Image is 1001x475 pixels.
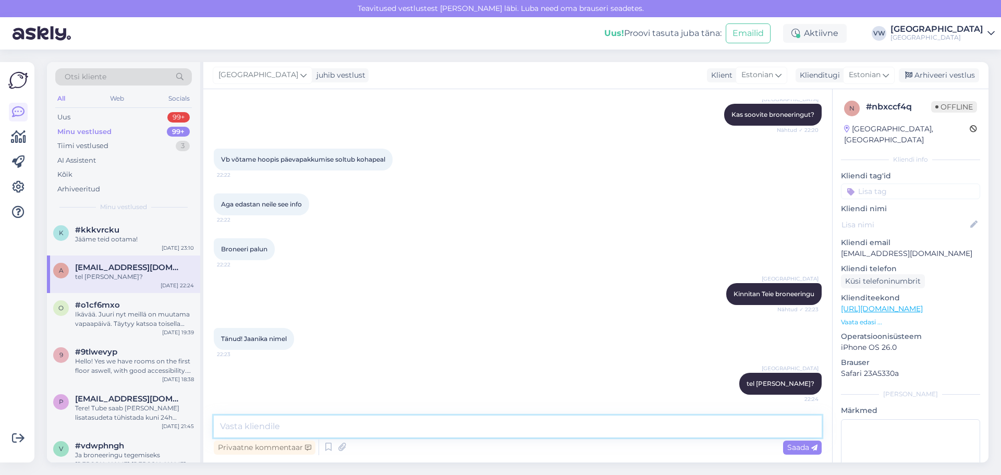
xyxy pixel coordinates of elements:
p: Kliendi nimi [841,203,980,214]
span: Offline [931,101,977,113]
span: aasav@icloud.com [75,263,184,272]
span: #9tlwevyp [75,347,117,357]
div: [DATE] 23:10 [162,244,194,252]
div: Privaatne kommentaar [214,441,315,455]
button: Emailid [726,23,771,43]
div: [GEOGRAPHIC_DATA] [890,25,983,33]
span: #vdwphngh [75,441,124,450]
span: 22:22 [217,261,256,269]
span: tel [PERSON_NAME]? [747,380,814,387]
div: Arhiveeri vestlus [899,68,979,82]
p: Klienditeekond [841,293,980,303]
span: Saada [787,443,817,452]
span: v [59,445,63,453]
div: tel [PERSON_NAME]? [75,272,194,282]
div: Kliendi info [841,155,980,164]
span: 22:23 [217,350,256,358]
input: Lisa nimi [841,219,968,230]
div: Web [108,92,126,105]
span: 22:22 [217,171,256,179]
span: p [59,398,64,406]
span: #o1cf6mxo [75,300,120,310]
span: 22:24 [779,395,819,403]
span: a [59,266,64,274]
span: pruunidsilmad@hotmail.com [75,394,184,404]
div: AI Assistent [57,155,96,166]
p: iPhone OS 26.0 [841,342,980,353]
span: [GEOGRAPHIC_DATA] [762,364,819,372]
div: Klienditugi [796,70,840,81]
a: [URL][DOMAIN_NAME] [841,304,923,313]
div: [DATE] 18:38 [162,375,194,383]
div: [DATE] 19:39 [162,328,194,336]
span: Vb võtame hoopis päevapakkumise soltub kohapeal [221,155,385,163]
div: # nbxccf4q [866,101,931,113]
span: [GEOGRAPHIC_DATA] [762,275,819,283]
div: Kõik [57,169,72,180]
span: o [58,304,64,312]
div: [DATE] 21:45 [162,422,194,430]
span: [GEOGRAPHIC_DATA] [218,69,298,81]
p: [EMAIL_ADDRESS][DOMAIN_NAME] [841,248,980,259]
div: Arhiveeritud [57,184,100,194]
div: Aktiivne [783,24,847,43]
span: Broneeri palun [221,245,267,253]
span: Estonian [849,69,881,81]
div: Proovi tasuta juba täna: [604,27,722,40]
div: VW [872,26,886,41]
p: Kliendi tag'id [841,170,980,181]
span: Minu vestlused [100,202,147,212]
div: 99+ [167,127,190,137]
div: Hello! Yes we have rooms on the first floor aswell, with good accessibility. Do you want me to ma... [75,357,194,375]
span: Otsi kliente [65,71,106,82]
span: Kas soovite broneeringut? [731,111,814,118]
span: Nähtud ✓ 22:23 [777,306,819,313]
div: Uus [57,112,70,123]
div: 3 [176,141,190,151]
div: Ja broneeringu tegemiseks [PERSON_NAME] [PERSON_NAME] [PERSON_NAME] telefoninumbrit ka:) [75,450,194,469]
div: Tiimi vestlused [57,141,108,151]
span: 9 [59,351,63,359]
a: [GEOGRAPHIC_DATA][GEOGRAPHIC_DATA] [890,25,995,42]
div: [GEOGRAPHIC_DATA], [GEOGRAPHIC_DATA] [844,124,970,145]
span: Nähtud ✓ 22:20 [777,126,819,134]
span: #kkkvrcku [75,225,119,235]
p: Kliendi telefon [841,263,980,274]
div: [PERSON_NAME] [841,389,980,399]
span: Aga edastan neile see info [221,200,302,208]
p: Operatsioonisüsteem [841,331,980,342]
input: Lisa tag [841,184,980,199]
div: Tere! Tube saab [PERSON_NAME] lisatasudeta tühistada kuni 24h ennem saabumist. [GEOGRAPHIC_DATA],... [75,404,194,422]
div: Küsi telefoninumbrit [841,274,925,288]
div: [GEOGRAPHIC_DATA] [890,33,983,42]
span: Kinnitan Teie broneeringu [734,290,814,298]
p: Vaata edasi ... [841,318,980,327]
b: Uus! [604,28,624,38]
div: Ikävää. Juuri nyt meillä on muutama vapaapäivä. Täytyy katsoa toisella kertaa [75,310,194,328]
span: [GEOGRAPHIC_DATA] [762,95,819,103]
span: n [849,104,854,112]
span: Estonian [741,69,773,81]
span: Tänud! Jaanika nimel [221,335,287,343]
div: Klient [707,70,733,81]
span: 22:22 [217,216,256,224]
p: Safari 23A5330a [841,368,980,379]
div: juhib vestlust [312,70,365,81]
img: Askly Logo [8,70,28,90]
div: All [55,92,67,105]
p: Märkmed [841,405,980,416]
span: k [59,229,64,237]
p: Kliendi email [841,237,980,248]
div: [DATE] 22:24 [161,282,194,289]
p: Brauser [841,357,980,368]
div: Jääme teid ootama! [75,235,194,244]
div: Minu vestlused [57,127,112,137]
div: 99+ [167,112,190,123]
div: Socials [166,92,192,105]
